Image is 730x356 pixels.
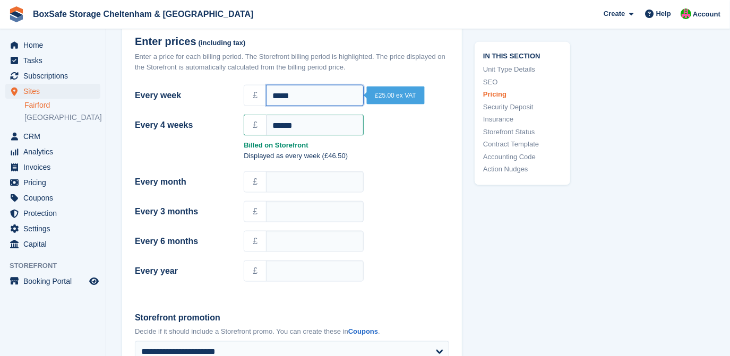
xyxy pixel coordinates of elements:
a: menu [5,206,100,221]
span: Pricing [23,175,87,190]
span: Home [23,38,87,53]
label: Storefront promotion [135,311,449,324]
span: Protection [23,206,87,221]
a: menu [5,53,100,68]
a: Storefront Status [483,126,562,137]
a: Fairford [24,100,100,110]
img: stora-icon-8386f47178a22dfd0bd8f6a31ec36ba5ce8667c1dd55bd0f319d3a0aa187defe.svg [8,6,24,22]
a: Insurance [483,114,562,125]
span: Create [604,8,625,19]
span: Booking Portal [23,274,87,289]
span: Coupons [23,190,87,205]
span: Subscriptions [23,68,87,83]
a: Pricing [483,89,562,100]
a: menu [5,175,100,190]
a: menu [5,190,100,205]
label: Every week [135,89,231,102]
span: Settings [23,221,87,236]
label: Every 6 months [135,235,231,248]
span: Help [656,8,671,19]
label: Every 3 months [135,205,231,218]
label: Every year [135,265,231,277]
span: Invoices [23,160,87,175]
a: menu [5,237,100,251]
a: BoxSafe Storage Cheltenham & [GEOGRAPHIC_DATA] [29,5,257,23]
p: Displayed as every week (£46.50) [244,151,449,161]
label: Every month [135,176,231,188]
a: [GEOGRAPHIC_DATA] [24,112,100,123]
div: Enter a price for each billing period. The Storefront billing period is highlighted. The price di... [135,51,449,72]
span: Tasks [23,53,87,68]
span: Storefront [10,261,106,271]
label: Every 4 weeks [135,119,231,132]
a: menu [5,144,100,159]
a: Unit Type Details [483,64,562,75]
a: menu [5,84,100,99]
a: Action Nudges [483,164,562,175]
img: Andrew [681,8,691,19]
a: menu [5,68,100,83]
span: Capital [23,237,87,251]
a: Coupons [348,327,378,335]
a: Preview store [88,275,100,288]
a: Security Deposit [483,101,562,112]
p: Decide if it should include a Storefront promo. You can create these in . [135,326,449,337]
a: Accounting Code [483,151,562,162]
a: SEO [483,76,562,87]
a: Contract Template [483,139,562,150]
span: Analytics [23,144,87,159]
strong: Billed on Storefront [244,140,449,151]
a: menu [5,160,100,175]
span: (including tax) [199,39,246,47]
a: menu [5,274,100,289]
a: menu [5,221,100,236]
a: menu [5,38,100,53]
a: menu [5,129,100,144]
span: Sites [23,84,87,99]
span: In this section [483,50,562,60]
span: CRM [23,129,87,144]
span: Account [693,9,720,20]
span: Enter prices [135,36,196,48]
